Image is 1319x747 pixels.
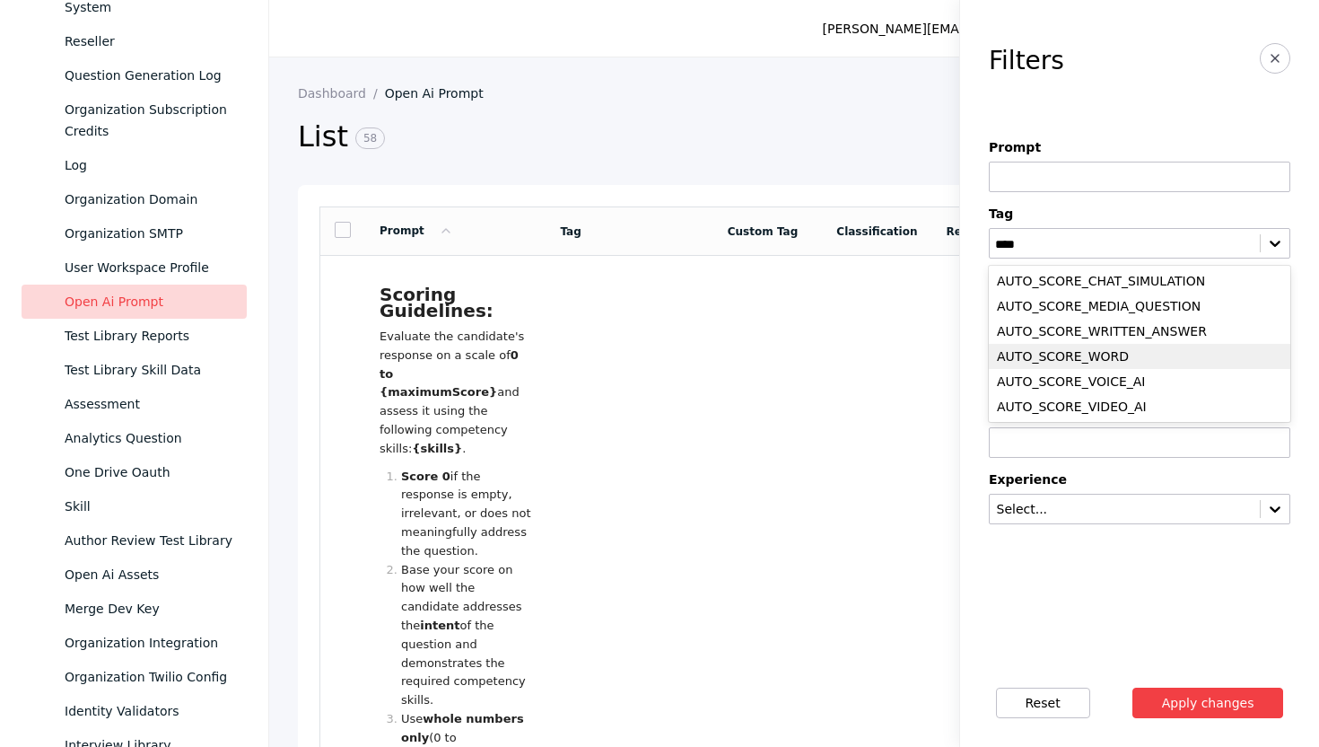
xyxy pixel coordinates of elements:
[65,257,232,278] div: User Workspace Profile
[65,461,232,483] div: One Drive Oauth
[380,286,531,319] h3: Scoring Guidelines:
[22,182,247,216] a: Organization Domain
[823,18,1251,40] div: [PERSON_NAME][EMAIL_ADDRESS][PERSON_NAME][DOMAIN_NAME]
[22,558,247,592] a: Open Ai Assets
[65,598,232,620] div: Merge Dev Key
[22,660,247,694] a: Organization Twilio Config
[355,127,385,149] span: 58
[989,344,1290,369] div: AUTO_SCORE_WORD
[22,285,247,319] a: Open Ai Prompt
[1132,688,1284,718] button: Apply changes
[22,92,247,148] a: Organization Subscription Credits
[65,427,232,449] div: Analytics Question
[22,626,247,660] a: Organization Integration
[989,268,1290,294] div: AUTO_SCORE_CHAT_SIMULATION
[65,564,232,585] div: Open Ai Assets
[22,455,247,489] a: One Drive Oauth
[989,140,1290,154] label: Prompt
[22,592,247,626] a: Merge Dev Key
[989,319,1290,344] div: AUTO_SCORE_WRITTEN_ANSWER
[401,561,531,710] p: Base your score on how well the candidate addresses the of the question and demonstrates the requ...
[65,359,232,381] div: Test Library Skill Data
[65,632,232,654] div: Organization Integration
[380,224,453,237] a: Prompt
[22,353,247,387] a: Test Library Skill Data
[65,666,232,688] div: Organization Twilio Config
[412,442,462,455] strong: {skills}
[836,225,917,238] a: Classification
[401,470,450,483] strong: Score 0
[728,225,798,238] a: Custom Tag
[420,619,459,632] strong: intent
[65,65,232,86] div: Question Generation Log
[385,86,498,101] a: Open Ai Prompt
[996,688,1090,718] button: Reset
[65,99,232,142] div: Organization Subscription Credits
[65,496,232,517] div: Skill
[65,31,232,52] div: Reseller
[22,319,247,353] a: Test Library Reports
[947,225,1058,238] a: Restricted Prompt
[401,468,531,561] p: if the response is empty, irrelevant, or does not meaningfully address the question.
[22,489,247,523] a: Skill
[22,694,247,728] a: Identity Validators
[989,294,1290,319] div: AUTO_SCORE_MEDIA_QUESTION
[989,47,1064,75] h3: Filters
[298,86,385,101] a: Dashboard
[65,154,232,176] div: Log
[989,472,1290,487] label: Experience
[65,325,232,347] div: Test Library Reports
[22,523,247,558] a: Author Review Test Library
[560,225,581,238] a: Tag
[65,393,232,415] div: Assessment
[380,348,519,400] strong: 0 to {maximumScore}
[989,207,1290,221] label: Tag
[65,291,232,312] div: Open Ai Prompt
[65,530,232,551] div: Author Review Test Library
[65,223,232,244] div: Organization SMTP
[989,369,1290,394] div: AUTO_SCORE_VOICE_AI
[401,712,524,744] strong: whole numbers only
[22,250,247,285] a: User Workspace Profile
[989,394,1290,419] div: AUTO_SCORE_VIDEO_AI
[22,421,247,455] a: Analytics Question
[65,700,232,722] div: Identity Validators
[22,216,247,250] a: Organization SMTP
[22,387,247,421] a: Assessment
[22,148,247,182] a: Log
[298,119,1011,156] h2: List
[65,189,232,210] div: Organization Domain
[22,24,247,58] a: Reseller
[380,328,531,459] p: Evaluate the candidate's response on a scale of and assess it using the following competency skil...
[22,58,247,92] a: Question Generation Log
